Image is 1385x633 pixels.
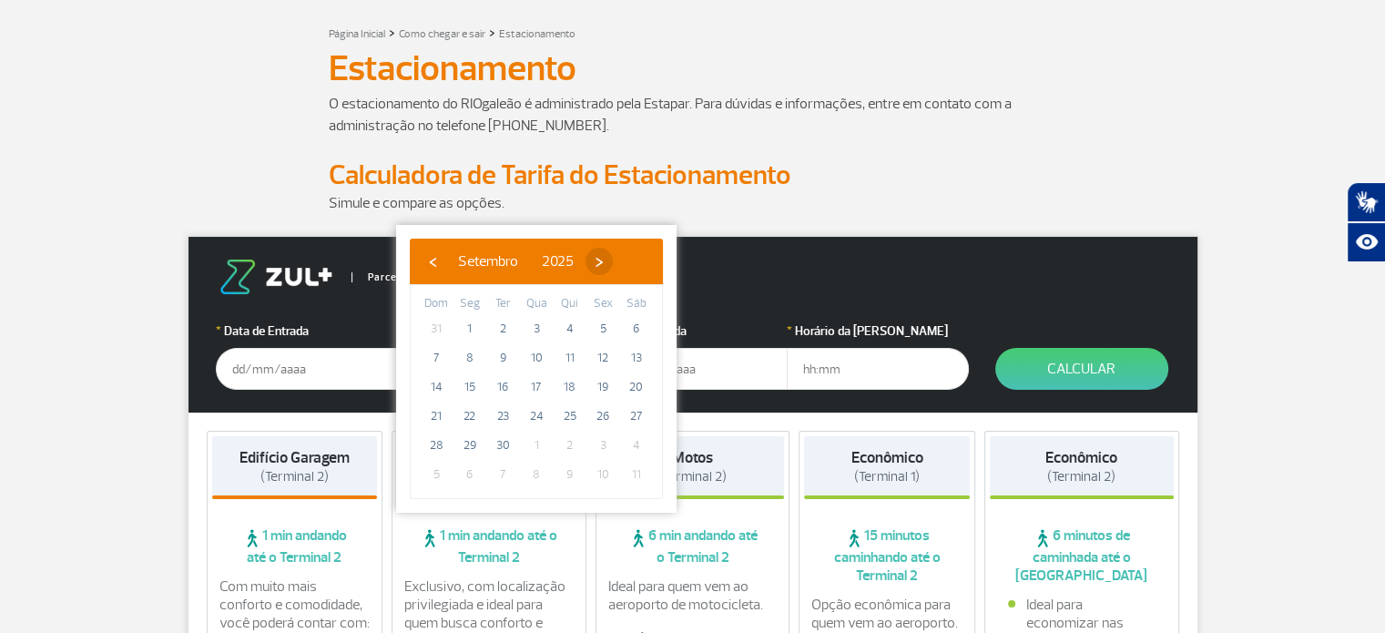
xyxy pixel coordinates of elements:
[854,468,920,485] span: (Terminal 1)
[488,373,517,402] span: 16
[329,93,1057,137] p: O estacionamento do RIOgaleão é administrado pela Estapar. Para dúvidas e informações, entre em c...
[588,460,617,489] span: 10
[397,526,581,567] span: 1 min andando até o Terminal 2
[488,343,517,373] span: 9
[455,402,484,431] span: 22
[422,431,451,460] span: 28
[522,343,551,373] span: 10
[555,402,585,431] span: 25
[622,343,651,373] span: 13
[458,252,518,271] span: Setembro
[260,468,329,485] span: (Terminal 2)
[588,343,617,373] span: 12
[455,343,484,373] span: 8
[606,348,788,390] input: dd/mm/aaaa
[239,448,350,467] strong: Edifício Garagem
[586,248,613,275] button: ›
[555,314,585,343] span: 4
[422,402,451,431] span: 21
[1347,182,1385,262] div: Plugin de acessibilidade da Hand Talk.
[499,27,575,41] a: Estacionamento
[329,53,1057,84] h1: Estacionamento
[446,248,530,275] button: Setembro
[530,248,586,275] button: 2025
[658,468,727,485] span: (Terminal 2)
[606,322,788,341] label: Data da Saída
[488,402,517,431] span: 23
[455,431,484,460] span: 29
[588,373,617,402] span: 19
[1347,222,1385,262] button: Abrir recursos assistivos.
[420,294,453,314] th: weekday
[522,373,551,402] span: 17
[622,460,651,489] span: 11
[489,22,495,43] a: >
[399,27,485,41] a: Como chegar e sair
[619,294,653,314] th: weekday
[804,526,970,585] span: 15 minutos caminhando até o Terminal 2
[622,402,651,431] span: 27
[622,314,651,343] span: 6
[1045,448,1117,467] strong: Econômico
[329,192,1057,214] p: Simule e compare as opções.
[555,460,585,489] span: 9
[588,314,617,343] span: 5
[219,577,371,632] p: Com muito mais conforto e comodidade, você poderá contar com:
[216,348,398,390] input: dd/mm/aaaa
[455,460,484,489] span: 6
[522,314,551,343] span: 3
[586,294,620,314] th: weekday
[601,526,785,567] span: 6 min andando até o Terminal 2
[455,314,484,343] span: 1
[422,460,451,489] span: 5
[486,294,520,314] th: weekday
[216,322,398,341] label: Data de Entrada
[622,373,651,402] span: 20
[329,27,385,41] a: Página Inicial
[422,343,451,373] span: 7
[990,526,1174,585] span: 6 minutos de caminhada até o [GEOGRAPHIC_DATA]
[553,294,586,314] th: weekday
[488,460,517,489] span: 7
[851,448,923,467] strong: Econômico
[520,294,554,314] th: weekday
[555,431,585,460] span: 2
[522,460,551,489] span: 8
[787,322,969,341] label: Horário da [PERSON_NAME]
[542,252,574,271] span: 2025
[422,314,451,343] span: 31
[608,577,778,614] p: Ideal para quem vem ao aeroporto de motocicleta.
[522,402,551,431] span: 24
[672,448,713,467] strong: Motos
[787,348,969,390] input: hh:mm
[522,431,551,460] span: 1
[216,260,336,294] img: logo-zul.png
[212,526,378,567] span: 1 min andando até o Terminal 2
[555,343,585,373] span: 11
[419,250,613,268] bs-datepicker-navigation-view: ​ ​ ​
[1047,468,1115,485] span: (Terminal 2)
[588,402,617,431] span: 26
[995,348,1168,390] button: Calcular
[622,431,651,460] span: 4
[811,596,962,632] p: Opção econômica para quem vem ao aeroporto.
[396,225,677,513] bs-datepicker-container: calendar
[555,373,585,402] span: 18
[329,158,1057,192] h2: Calculadora de Tarifa do Estacionamento
[588,431,617,460] span: 3
[351,272,445,282] span: Parceiro Oficial
[453,294,487,314] th: weekday
[389,22,395,43] a: >
[488,431,517,460] span: 30
[455,373,484,402] span: 15
[1347,182,1385,222] button: Abrir tradutor de língua de sinais.
[422,373,451,402] span: 14
[488,314,517,343] span: 2
[419,248,446,275] button: ‹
